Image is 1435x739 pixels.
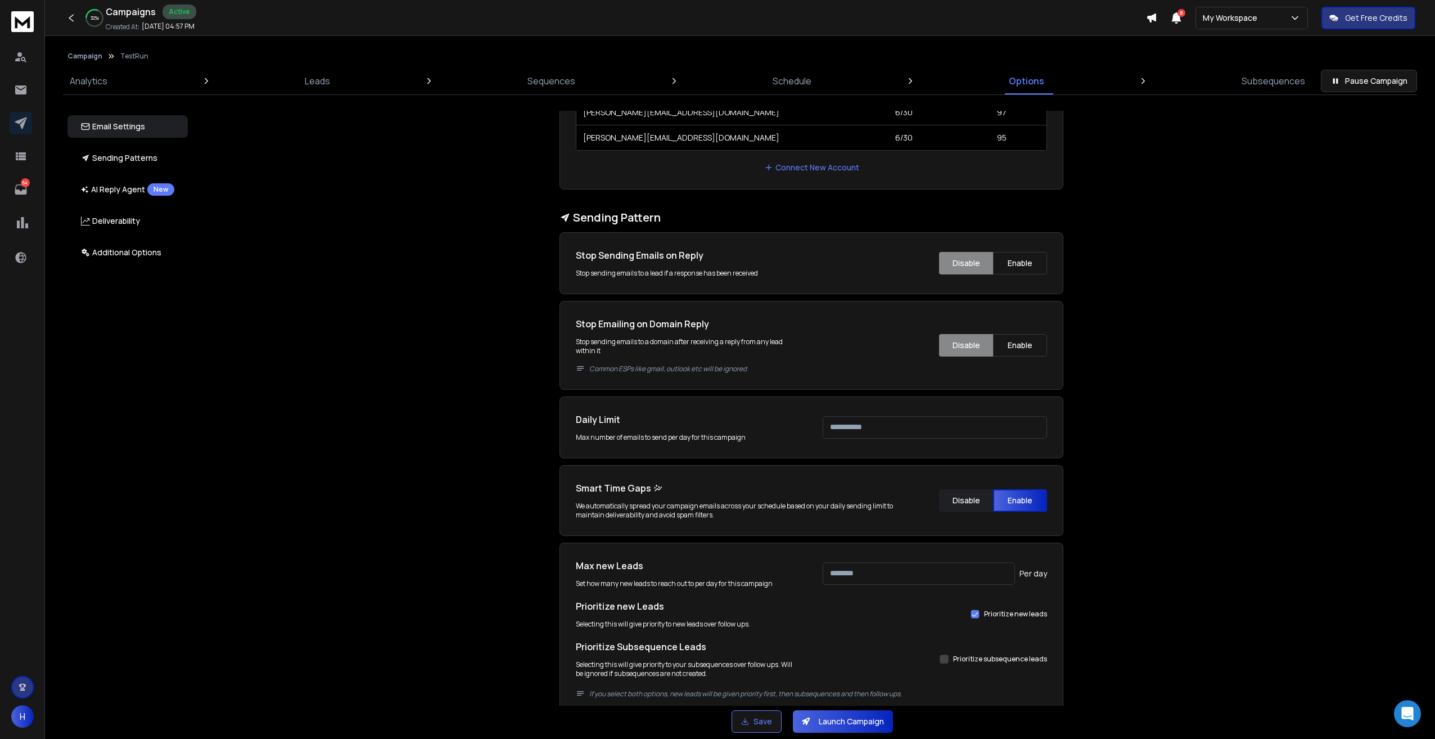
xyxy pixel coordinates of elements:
button: H [11,705,34,728]
h1: Campaigns [106,5,156,19]
p: Leads [305,74,330,88]
div: Open Intercom Messenger [1394,700,1421,727]
p: Schedule [773,74,811,88]
p: Sequences [527,74,575,88]
p: TestRun [120,52,148,61]
a: Analytics [63,67,114,94]
a: 64 [10,178,32,201]
p: [PERSON_NAME][EMAIL_ADDRESS][DOMAIN_NAME] [583,107,779,118]
button: Campaign [67,52,102,61]
td: 95 [956,125,1046,150]
p: Created At: [106,22,139,31]
p: [DATE] 04:57 PM [142,22,195,31]
a: Options [1002,67,1051,94]
img: logo [11,11,34,32]
button: Get Free Credits [1321,7,1415,29]
a: Leads [298,67,337,94]
td: 6/30 [851,100,956,125]
span: 8 [1177,9,1185,17]
p: My Workspace [1203,12,1262,24]
p: 64 [21,178,30,187]
p: Get Free Credits [1345,12,1407,24]
td: 97 [956,100,1046,125]
p: Analytics [70,74,107,88]
p: Subsequences [1242,74,1305,88]
button: Pause Campaign [1321,70,1417,92]
button: Email Settings [67,115,188,138]
a: Sequences [521,67,582,94]
a: Subsequences [1235,67,1312,94]
p: Options [1009,74,1044,88]
a: Schedule [766,67,818,94]
td: 6/30 [851,125,956,150]
p: 32 % [91,15,99,21]
p: Email Settings [81,121,145,132]
div: Active [163,4,196,19]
